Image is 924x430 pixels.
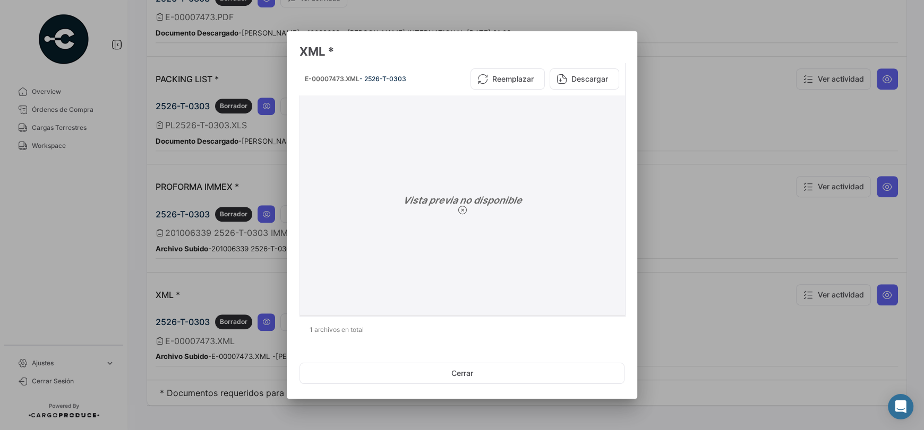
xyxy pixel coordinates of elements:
div: Vista previa no disponible [304,99,621,311]
span: E-00007473.XML [305,75,360,83]
h3: XML * [300,44,624,59]
button: Descargar [550,68,619,90]
button: Cerrar [300,363,624,384]
button: Reemplazar [470,68,545,90]
div: Abrir Intercom Messenger [888,394,913,419]
span: - 2526-T-0303 [360,75,406,83]
div: 1 archivos en total [300,317,624,343]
